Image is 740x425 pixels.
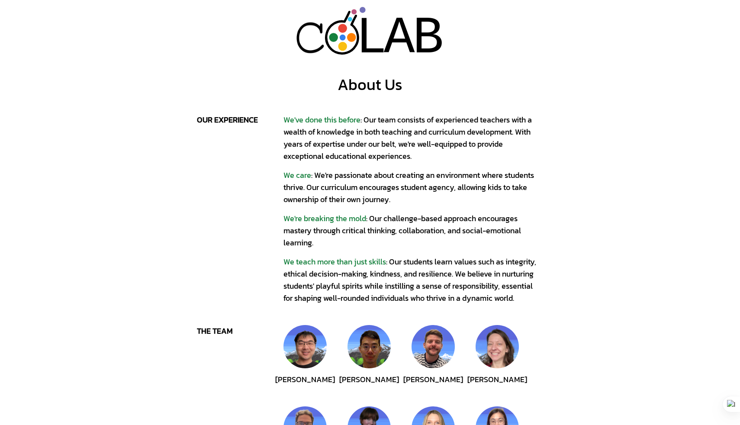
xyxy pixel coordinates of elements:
[403,373,463,399] div: [PERSON_NAME]
[275,7,465,55] a: LAB
[413,8,444,70] div: B
[356,8,387,70] div: L
[384,8,415,70] div: A
[476,325,519,368] img: Kim Monk-Goldsmith
[283,256,386,267] span: We teach more than just skills
[476,325,519,399] button: Kim Monk-Goldsmith[PERSON_NAME]
[347,325,391,399] button: Alan Tang[PERSON_NAME]
[283,169,311,181] span: We care
[197,325,283,337] div: the team
[283,212,543,249] div: : Our challenge-based approach encourages mastery through critical thinking, collaboration, and s...
[283,325,327,399] button: Michael Chen[PERSON_NAME]
[338,76,402,93] div: About Us
[283,256,543,304] div: : Our students learn values such as integrity, ethical decision-making, kindness, and resilience....
[197,114,283,126] div: our experience
[283,114,543,162] div: : Our team consists of experienced teachers with a wealth of knowledge in both teaching and curri...
[283,212,366,224] span: We're breaking the mold
[412,325,455,399] button: Nigel Coens[PERSON_NAME]
[283,114,360,126] span: We've done this before
[283,169,543,206] div: : We're passionate about creating an environment where students thrive. Our curriculum encourages...
[275,373,335,399] div: [PERSON_NAME]
[347,325,391,368] img: Alan Tang
[339,373,399,399] div: [PERSON_NAME]
[283,325,327,368] img: Michael Chen
[412,325,455,368] img: Nigel Coens
[467,373,527,399] div: [PERSON_NAME]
